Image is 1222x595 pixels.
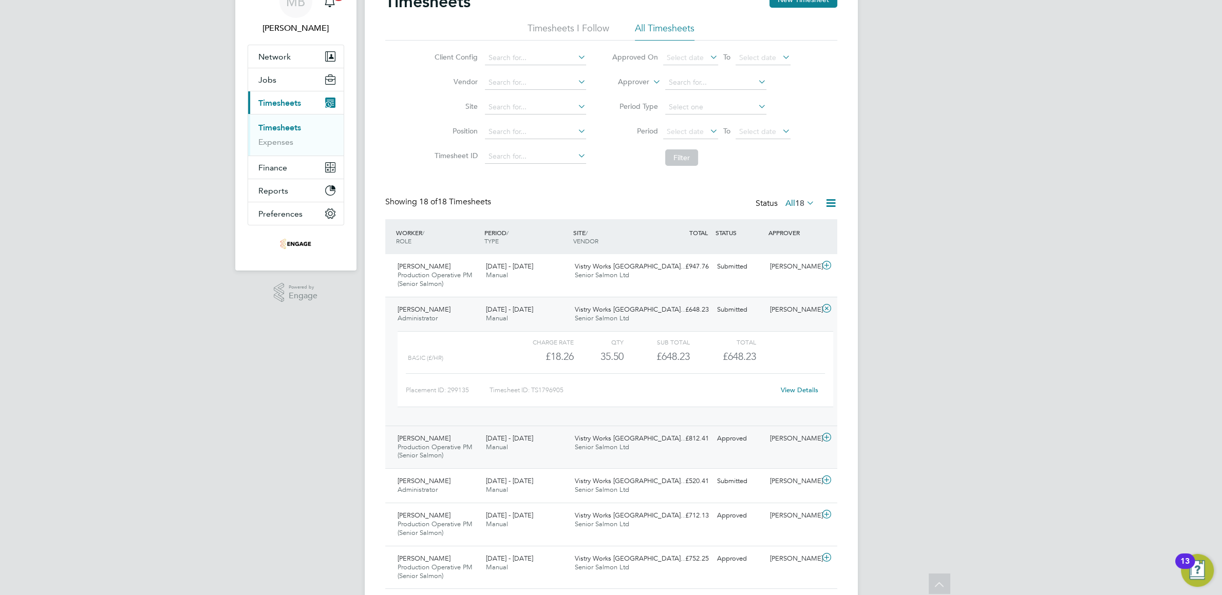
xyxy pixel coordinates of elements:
[398,434,450,443] span: [PERSON_NAME]
[713,507,766,524] div: Approved
[713,223,766,242] div: STATUS
[635,22,694,41] li: All Timesheets
[289,292,317,300] span: Engage
[406,382,490,398] div: Placement ID: 299135
[766,301,819,318] div: [PERSON_NAME]
[1181,554,1214,587] button: Open Resource Center, 13 new notifications
[665,149,698,166] button: Filter
[575,434,687,443] span: Vistry Works [GEOGRAPHIC_DATA]…
[486,305,533,314] span: [DATE] - [DATE]
[486,520,508,528] span: Manual
[766,507,819,524] div: [PERSON_NAME]
[766,223,819,242] div: APPROVER
[660,430,713,447] div: £812.41
[575,314,629,322] span: Senior Salmon Ltd
[660,507,713,524] div: £712.13
[713,258,766,275] div: Submitted
[258,98,301,108] span: Timesheets
[280,236,311,252] img: seniorsalmon-logo-retina.png
[612,52,658,62] label: Approved On
[248,156,344,179] button: Finance
[785,198,815,208] label: All
[575,305,687,314] span: Vistry Works [GEOGRAPHIC_DATA]…
[248,45,344,68] button: Network
[603,77,649,87] label: Approver
[573,237,598,245] span: VENDOR
[422,228,424,237] span: /
[766,430,819,447] div: [PERSON_NAME]
[739,53,776,62] span: Select date
[258,52,291,62] span: Network
[528,22,609,41] li: Timesheets I Follow
[486,554,533,563] span: [DATE] - [DATE]
[398,271,473,288] span: Production Operative PM (Senior Salmon)
[248,114,344,156] div: Timesheets
[571,223,660,250] div: SITE
[258,163,287,172] span: Finance
[398,476,450,485] span: [PERSON_NAME]
[713,430,766,447] div: Approved
[248,22,344,34] span: Mark Beastall
[485,75,586,90] input: Search for...
[431,52,478,62] label: Client Config
[660,550,713,567] div: £752.25
[690,336,756,348] div: Total
[689,228,708,237] span: TOTAL
[795,198,804,208] span: 18
[396,237,411,245] span: ROLE
[574,336,624,348] div: QTY
[667,127,704,136] span: Select date
[408,354,443,361] span: Basic (£/HR)
[486,271,508,279] span: Manual
[486,314,508,322] span: Manual
[766,473,819,490] div: [PERSON_NAME]
[624,348,690,365] div: £648.23
[575,443,629,451] span: Senior Salmon Ltd
[660,258,713,275] div: £947.76
[575,554,687,563] span: Vistry Works [GEOGRAPHIC_DATA]…
[393,223,482,250] div: WORKER
[739,127,776,136] span: Select date
[485,51,586,65] input: Search for...
[507,336,573,348] div: Charge rate
[398,443,473,460] span: Production Operative PM (Senior Salmon)
[431,151,478,160] label: Timesheet ID
[258,137,293,147] a: Expenses
[665,100,766,114] input: Select one
[398,305,450,314] span: [PERSON_NAME]
[431,77,478,86] label: Vendor
[766,550,819,567] div: [PERSON_NAME]
[258,209,303,219] span: Preferences
[485,125,586,139] input: Search for...
[419,197,438,207] span: 18 of
[612,126,658,136] label: Period
[624,336,690,348] div: Sub Total
[713,550,766,567] div: Approved
[248,179,344,202] button: Reports
[431,126,478,136] label: Position
[258,123,301,132] a: Timesheets
[781,386,818,394] a: View Details
[506,228,509,237] span: /
[274,283,317,302] a: Powered byEngage
[485,100,586,114] input: Search for...
[665,75,766,90] input: Search for...
[713,473,766,490] div: Submitted
[575,511,687,520] span: Vistry Works [GEOGRAPHIC_DATA]…
[723,350,756,362] span: £648.23
[667,53,704,62] span: Select date
[258,75,276,85] span: Jobs
[612,102,658,111] label: Period Type
[385,197,493,207] div: Showing
[258,186,288,196] span: Reports
[486,434,533,443] span: [DATE] - [DATE]
[713,301,766,318] div: Submitted
[398,314,438,322] span: Administrator
[486,476,533,485] span: [DATE] - [DATE]
[766,258,819,275] div: [PERSON_NAME]
[756,197,817,211] div: Status
[486,262,533,271] span: [DATE] - [DATE]
[482,223,571,250] div: PERIOD
[586,228,588,237] span: /
[289,283,317,292] span: Powered by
